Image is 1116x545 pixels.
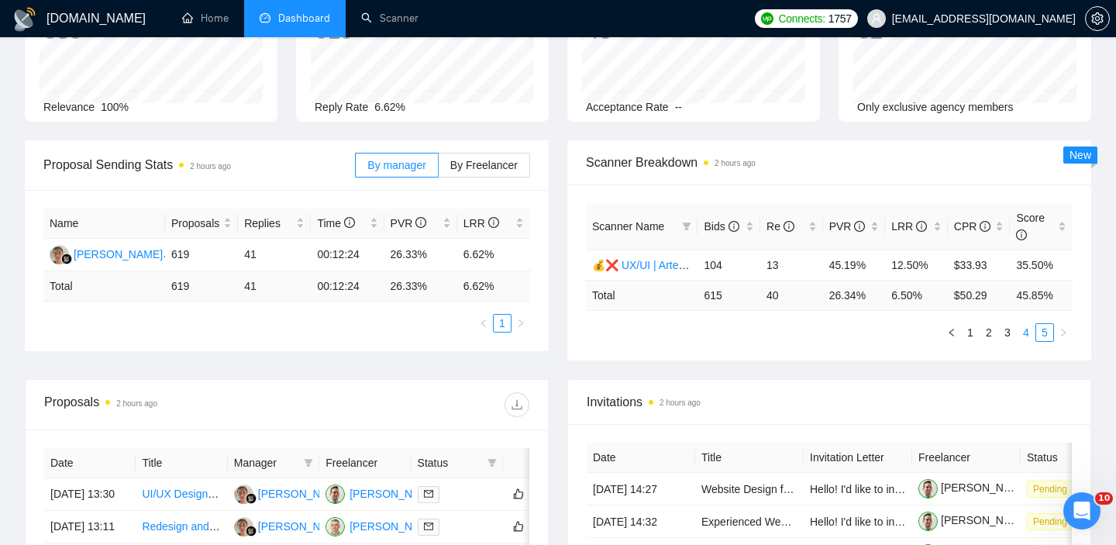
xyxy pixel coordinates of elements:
a: Website Design for Agritech Company (Fast Turnaround on Homepage) [701,483,1045,495]
time: 2 hours ago [116,399,157,408]
td: $33.93 [948,250,1011,280]
a: JS[PERSON_NAME] [50,247,163,260]
td: 619 [165,239,238,271]
td: [DATE] 13:30 [44,478,136,511]
span: left [947,328,956,337]
span: Scanner Breakdown [586,153,1073,172]
li: 4 [1017,323,1035,342]
td: 6.50 % [885,280,948,310]
img: c1AH5geWWtUbtJPDFSzD8Vve7pWp-z-oOwlL5KkKYpvY5fd-jsr1jlUPfVoG4XRcWO [918,512,938,531]
span: Manager [234,454,298,471]
img: VB [325,517,345,536]
span: info-circle [344,217,355,228]
span: filter [484,451,500,474]
img: upwork-logo.png [761,12,773,25]
a: 4 [1018,324,1035,341]
a: searchScanner [361,12,418,25]
li: Previous Page [942,323,961,342]
td: [DATE] 14:32 [587,505,695,538]
td: [DATE] 14:27 [587,473,695,505]
td: 41 [238,239,311,271]
button: left [474,314,493,333]
span: Pending [1027,481,1073,498]
td: 6.62 % [457,271,530,302]
td: 40 [760,280,823,310]
div: [PERSON_NAME] [350,518,439,535]
a: 5 [1036,324,1053,341]
span: filter [301,451,316,474]
a: Pending [1027,482,1080,495]
span: info-circle [980,221,990,232]
span: PVR [829,220,866,233]
th: Date [587,443,695,473]
span: info-circle [415,217,426,228]
span: info-circle [728,221,739,232]
span: filter [304,458,313,467]
a: 1 [494,315,511,332]
span: download [505,398,529,411]
span: -- [675,101,682,113]
span: Pending [1027,513,1073,530]
span: filter [682,222,691,231]
th: Name [43,209,165,239]
td: Total [43,271,165,302]
li: 1 [493,314,511,333]
button: download [505,392,529,417]
td: 45.85 % [1010,280,1073,310]
li: 3 [998,323,1017,342]
a: UI/UX Designer Needed for SaaS Dashboard Design [142,488,396,500]
span: Re [766,220,794,233]
a: AB[PERSON_NAME] [325,487,439,499]
a: 3 [999,324,1016,341]
span: right [516,319,525,328]
span: LRR [463,217,499,229]
button: right [511,314,530,333]
a: 1 [962,324,979,341]
td: $ 50.29 [948,280,1011,310]
span: Status [418,454,481,471]
span: info-circle [854,221,865,232]
th: Date [44,448,136,478]
time: 2 hours ago [660,398,701,407]
span: By manager [367,159,425,171]
a: setting [1085,12,1110,25]
td: 45.19% [823,250,886,280]
button: right [1054,323,1073,342]
span: 10 [1095,492,1113,505]
img: gigradar-bm.png [61,254,72,264]
td: [DATE] 13:11 [44,511,136,543]
button: like [509,517,528,536]
td: 26.33 % [384,271,457,302]
span: Reply Rate [315,101,368,113]
span: info-circle [916,221,927,232]
td: 00:12:24 [311,271,384,302]
th: Freelancer [912,443,1021,473]
a: JS[PERSON_NAME] [234,519,347,532]
a: [PERSON_NAME] [918,481,1030,494]
button: like [509,485,528,503]
button: left [942,323,961,342]
th: Freelancer [319,448,411,478]
div: [PERSON_NAME] [350,485,439,502]
span: New [1069,149,1091,161]
span: dashboard [260,12,270,23]
span: info-circle [784,221,794,232]
span: By Freelancer [450,159,518,171]
img: JS [50,245,69,264]
td: UI/UX Designer Needed for SaaS Dashboard Design [136,478,227,511]
span: Proposals [171,215,220,232]
time: 2 hours ago [715,159,756,167]
td: Website Design for Agritech Company (Fast Turnaround on Homepage) [695,473,804,505]
span: right [1059,328,1068,337]
span: Connects: [778,10,825,27]
span: 6.62% [374,101,405,113]
span: info-circle [488,217,499,228]
th: Invitation Letter [804,443,912,473]
th: Replies [238,209,311,239]
img: JS [234,485,253,504]
a: [PERSON_NAME] [918,514,1030,526]
span: Proposal Sending Stats [43,155,355,174]
td: 615 [697,280,760,310]
th: Proposals [165,209,238,239]
td: 26.34 % [823,280,886,310]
